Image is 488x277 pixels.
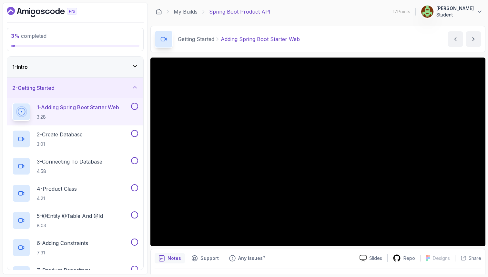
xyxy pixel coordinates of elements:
p: [PERSON_NAME] [436,5,474,12]
p: 4:58 [37,168,102,175]
p: 7:31 [37,250,88,256]
p: Adding Spring Boot Starter Web [221,35,300,43]
button: 1-Intro [7,57,143,77]
p: 6 - Adding Constraints [37,239,88,247]
p: 4:21 [37,195,77,202]
p: 8:03 [37,222,103,229]
button: 3-Connecting To Database4:58 [12,157,138,175]
button: 5-@Entity @Table And @Id8:03 [12,211,138,229]
h3: 2 - Getting Started [12,84,55,92]
h3: 1 - Intro [12,63,28,71]
p: Any issues? [238,255,265,261]
button: previous content [448,31,463,47]
p: 1 - Adding Spring Boot Starter Web [37,103,119,111]
span: 3 % [11,33,20,39]
iframe: 1 - Adding Spring Boot Starter Web [150,58,485,246]
p: 3 - Connecting To Database [37,158,102,165]
p: Designs [433,255,450,261]
a: Slides [354,255,387,261]
a: Repo [388,254,420,262]
p: 4 - Product Class [37,185,77,193]
p: Student [436,12,474,18]
p: 3:01 [37,141,83,147]
button: 2-Getting Started [7,78,143,98]
button: 6-Adding Constraints7:31 [12,239,138,257]
span: completed [11,33,46,39]
p: Share [469,255,481,261]
p: Slides [369,255,382,261]
p: 5 - @Entity @Table And @Id [37,212,103,220]
button: 1-Adding Spring Boot Starter Web3:28 [12,103,138,121]
p: Notes [168,255,181,261]
p: Repo [403,255,415,261]
p: 17 Points [393,8,410,15]
button: next content [466,31,481,47]
button: Support button [188,253,223,263]
p: 3:28 [37,114,119,120]
button: 2-Create Database3:01 [12,130,138,148]
p: 2 - Create Database [37,131,83,138]
button: Share [455,255,481,261]
button: 4-Product Class4:21 [12,184,138,202]
p: Spring Boot Product API [209,8,270,16]
button: user profile image[PERSON_NAME]Student [421,5,483,18]
button: notes button [155,253,185,263]
p: Support [200,255,219,261]
p: Getting Started [178,35,214,43]
button: Feedback button [225,253,269,263]
img: user profile image [421,5,433,18]
a: Dashboard [156,8,162,15]
p: 7 - Product Repository [37,266,90,274]
a: Dashboard [7,7,92,17]
a: My Builds [174,8,198,16]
